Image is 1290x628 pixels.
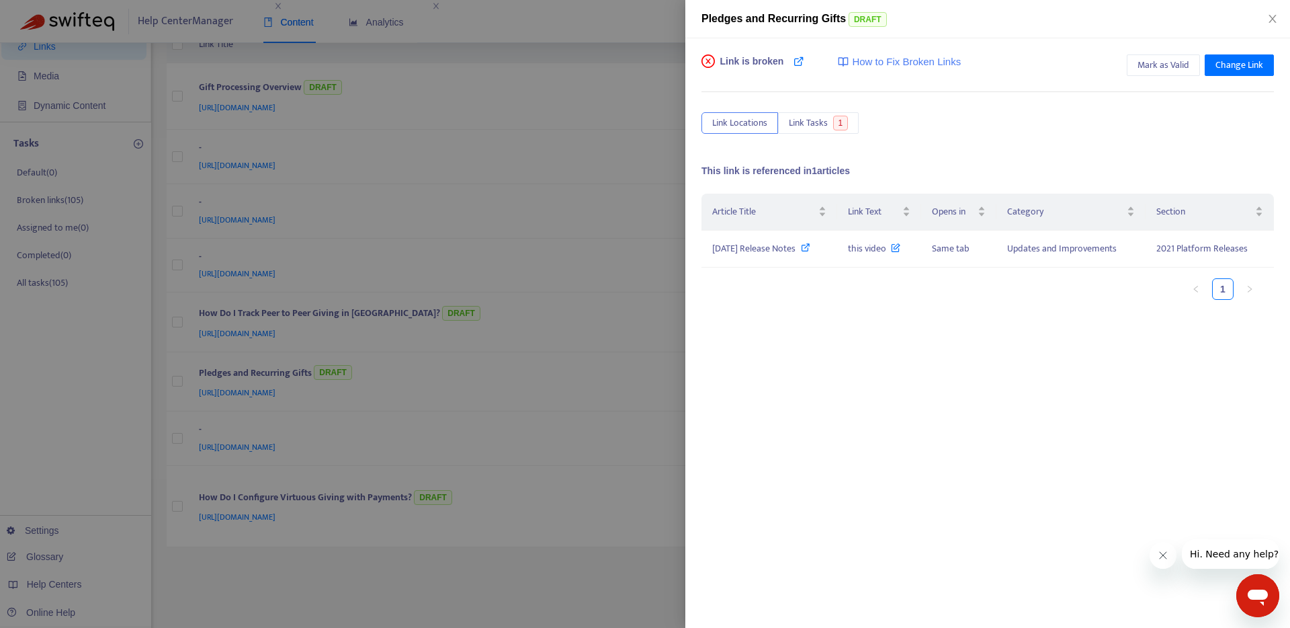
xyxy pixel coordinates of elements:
[1185,278,1207,300] button: left
[1192,285,1200,293] span: left
[837,194,921,231] th: Link Text
[701,13,846,24] span: Pledges and Recurring Gifts
[701,54,715,68] span: close-circle
[1156,204,1252,219] span: Section
[789,116,828,130] span: Link Tasks
[1185,278,1207,300] li: Previous Page
[1239,278,1260,300] button: right
[701,165,850,176] span: This link is referenced in 1 articles
[932,204,975,219] span: Opens in
[1127,54,1200,76] button: Mark as Valid
[1246,285,1254,293] span: right
[712,241,795,256] span: [DATE] Release Notes
[1007,241,1117,256] span: Updates and Improvements
[1267,13,1278,24] span: close
[720,54,784,81] span: Link is broken
[921,194,996,231] th: Opens in
[838,54,961,70] a: How to Fix Broken Links
[1205,54,1274,76] button: Change Link
[1146,194,1274,231] th: Section
[996,194,1146,231] th: Category
[932,241,970,256] span: Same tab
[1239,278,1260,300] li: Next Page
[1215,58,1263,73] span: Change Link
[712,116,767,130] span: Link Locations
[712,204,816,219] span: Article Title
[849,12,887,27] span: DRAFT
[1263,13,1282,26] button: Close
[848,241,900,256] span: this video
[1150,542,1176,569] iframe: Close message
[1213,279,1233,299] a: 1
[1156,241,1248,256] span: 2021 Platform Releases
[1182,539,1279,569] iframe: Message from company
[838,56,849,67] img: image-link
[1007,204,1124,219] span: Category
[852,54,961,70] span: How to Fix Broken Links
[848,204,900,219] span: Link Text
[1236,574,1279,617] iframe: Button to launch messaging window
[1212,278,1234,300] li: 1
[1137,58,1189,73] span: Mark as Valid
[833,116,849,130] span: 1
[701,112,778,134] button: Link Locations
[701,194,837,231] th: Article Title
[778,112,859,134] button: Link Tasks1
